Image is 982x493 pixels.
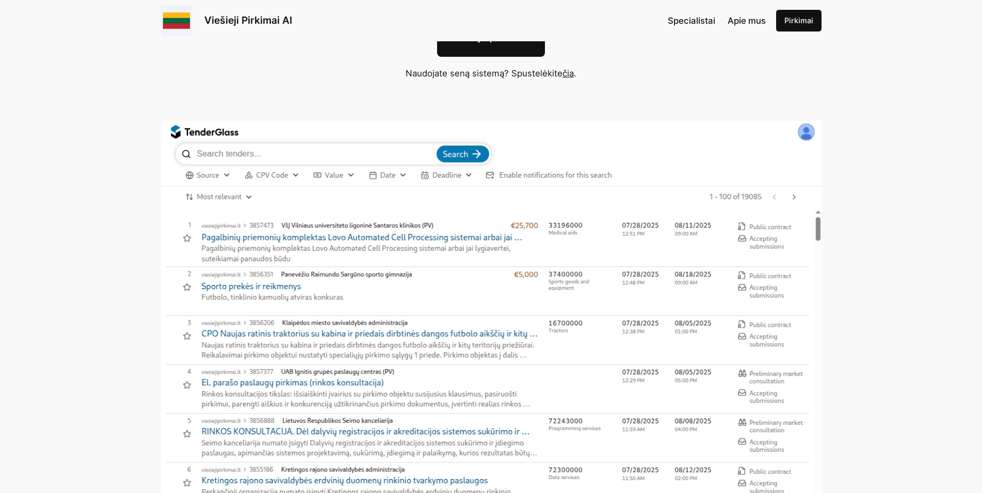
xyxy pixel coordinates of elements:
[668,15,715,26] span: Specialistai
[728,14,766,27] a: Apie mus
[668,14,715,27] a: Specialistai
[161,5,192,36] img: Viešieji pirkimai logo
[204,14,292,26] a: Viešieji Pirkimai AI
[728,15,766,26] span: Apie mus
[668,14,766,27] nav: Navigation
[331,67,651,80] p: Naudojate seną sistemą? Spustelėkite .
[562,68,574,78] a: čia
[776,10,822,31] a: Pirkimai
